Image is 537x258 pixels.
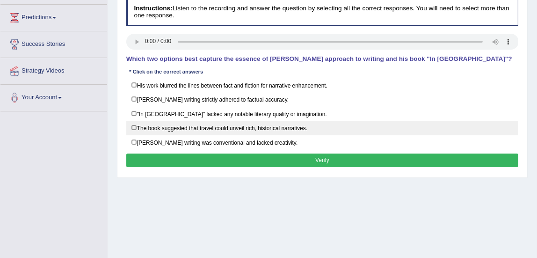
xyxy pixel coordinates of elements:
[126,154,519,167] button: Verify
[126,68,206,76] div: * Click on the correct answers
[126,107,519,121] label: "In [GEOGRAPHIC_DATA]" lacked any notable literary quality or imagination.
[0,5,107,28] a: Predictions
[126,121,519,135] label: The book suggested that travel could unveil rich, historical narratives.
[126,78,519,93] label: His work blurred the lines between fact and fiction for narrative enhancement.
[126,56,519,63] h4: Which two options best capture the essence of [PERSON_NAME] approach to writing and his book "In ...
[134,5,172,12] b: Instructions:
[0,31,107,55] a: Success Stories
[126,92,519,107] label: [PERSON_NAME] writing strictly adhered to factual accuracy.
[0,85,107,108] a: Your Account
[126,135,519,149] label: [PERSON_NAME] writing was conventional and lacked creativity.
[0,58,107,81] a: Strategy Videos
